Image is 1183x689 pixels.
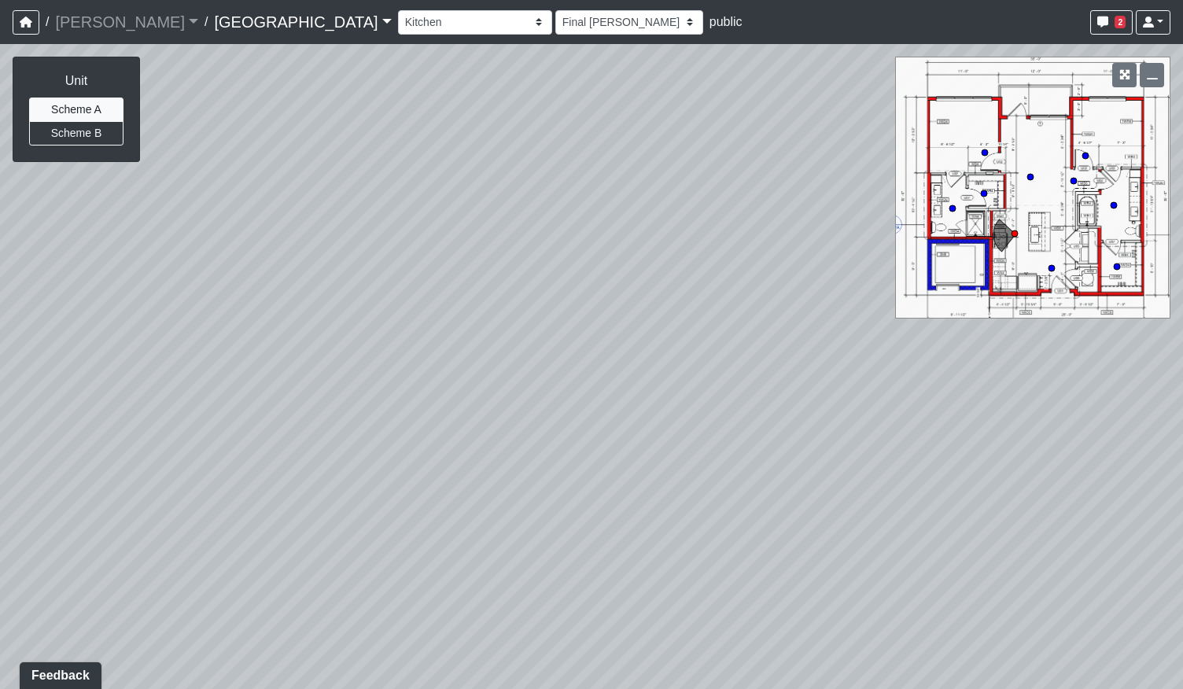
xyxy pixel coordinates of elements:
[1115,16,1126,28] span: 2
[55,6,198,38] a: [PERSON_NAME]
[29,121,123,146] button: Scheme B
[12,658,105,689] iframe: Ybug feedback widget
[1090,10,1133,35] button: 2
[39,6,55,38] span: /
[709,15,743,28] span: public
[214,6,391,38] a: [GEOGRAPHIC_DATA]
[198,6,214,38] span: /
[29,73,123,88] h6: Unit
[29,98,123,122] button: Scheme A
